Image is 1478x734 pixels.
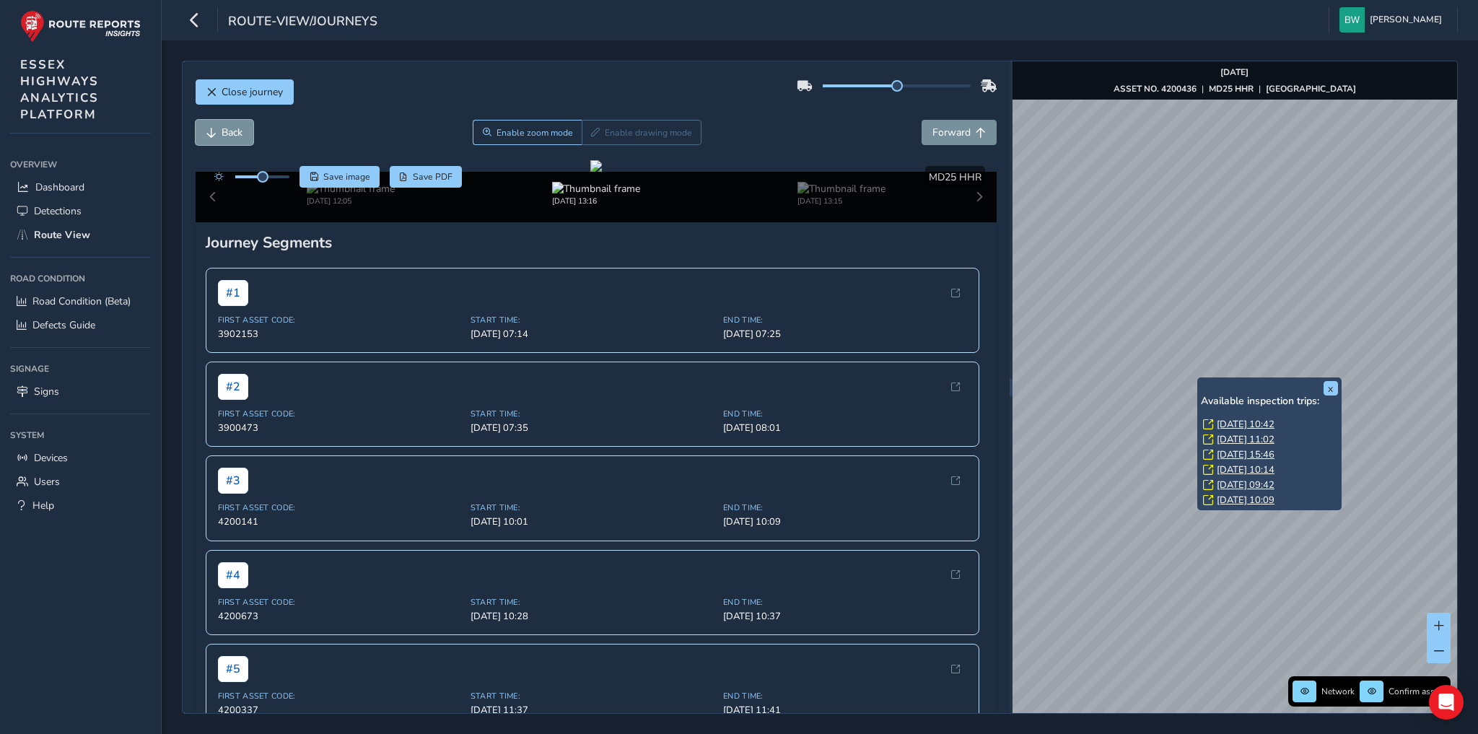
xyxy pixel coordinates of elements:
a: [DATE] 11:02 [1217,433,1274,446]
strong: MD25 HHR [1209,83,1254,95]
div: [DATE] 13:15 [797,196,886,206]
img: Thumbnail frame [307,182,395,196]
span: Start Time: [471,691,714,702]
a: Users [10,470,151,494]
span: Start Time: [471,502,714,513]
img: Thumbnail frame [797,182,886,196]
a: Help [10,494,151,517]
span: First Asset Code: [218,315,462,326]
button: Close journey [196,79,294,105]
strong: [DATE] [1220,66,1249,78]
div: [DATE] 12:05 [307,196,395,206]
span: First Asset Code: [218,691,462,702]
button: Save [299,166,380,188]
a: [DATE] 10:09 [1217,494,1274,507]
span: [DATE] 11:37 [471,704,714,717]
div: Open Intercom Messenger [1429,685,1464,720]
div: Signage [10,358,151,380]
span: 4200337 [218,704,462,717]
span: End Time: [723,408,967,419]
span: # 1 [218,280,248,306]
button: PDF [390,166,463,188]
a: [DATE] 10:14 [1217,463,1274,476]
span: Save PDF [413,171,452,183]
div: Overview [10,154,151,175]
span: Start Time: [471,597,714,608]
a: Dashboard [10,175,151,199]
span: # 3 [218,468,248,494]
strong: [GEOGRAPHIC_DATA] [1266,83,1356,95]
span: [DATE] 11:41 [723,704,967,717]
span: Help [32,499,54,512]
span: 4200141 [218,515,462,528]
span: Network [1321,686,1355,697]
span: Start Time: [471,408,714,419]
span: [DATE] 10:01 [471,515,714,528]
span: Users [34,475,60,489]
a: [DATE] 09:42 [1217,479,1274,491]
span: Devices [34,451,68,465]
span: Detections [34,204,82,218]
a: [DATE] 10:42 [1217,418,1274,431]
button: Forward [922,120,997,145]
span: Dashboard [35,180,84,194]
span: Start Time: [471,315,714,326]
span: MD25 HHR [929,170,981,184]
img: rr logo [20,10,141,43]
div: | | [1114,83,1356,95]
span: End Time: [723,315,967,326]
div: [DATE] 13:16 [552,196,640,206]
button: Zoom [473,120,582,145]
a: Route View [10,223,151,247]
span: Confirm assets [1389,686,1446,697]
span: Road Condition (Beta) [32,294,131,308]
span: End Time: [723,691,967,702]
span: [DATE] 07:35 [471,421,714,434]
a: Devices [10,446,151,470]
a: Road Condition (Beta) [10,289,151,313]
span: # 4 [218,562,248,588]
a: Defects Guide [10,313,151,337]
button: x [1324,381,1338,396]
span: [DATE] 08:01 [723,421,967,434]
div: Road Condition [10,268,151,289]
span: First Asset Code: [218,597,462,608]
span: [DATE] 07:14 [471,328,714,341]
strong: ASSET NO. 4200436 [1114,83,1197,95]
span: [DATE] 10:09 [723,515,967,528]
span: First Asset Code: [218,408,462,419]
span: ESSEX HIGHWAYS ANALYTICS PLATFORM [20,56,99,123]
span: Enable zoom mode [497,127,573,139]
span: 4200673 [218,610,462,623]
span: Close journey [222,85,283,99]
span: route-view/journeys [228,12,377,32]
button: [PERSON_NAME] [1339,7,1447,32]
span: Signs [34,385,59,398]
span: Back [222,126,242,139]
a: [DATE] 15:46 [1217,448,1274,461]
button: Back [196,120,253,145]
span: Save image [323,171,370,183]
a: Signs [10,380,151,403]
span: End Time: [723,597,967,608]
span: Route View [34,228,90,242]
span: [PERSON_NAME] [1370,7,1442,32]
span: First Asset Code: [218,502,462,513]
span: 3900473 [218,421,462,434]
span: Defects Guide [32,318,95,332]
div: Journey Segments [206,232,987,253]
span: Forward [932,126,971,139]
span: [DATE] 10:28 [471,610,714,623]
a: Detections [10,199,151,223]
span: End Time: [723,502,967,513]
span: # 5 [218,656,248,682]
span: 3902153 [218,328,462,341]
img: diamond-layout [1339,7,1365,32]
span: # 2 [218,374,248,400]
span: [DATE] 07:25 [723,328,967,341]
img: Thumbnail frame [552,182,640,196]
div: System [10,424,151,446]
h6: Available inspection trips: [1201,396,1338,408]
span: [DATE] 10:37 [723,610,967,623]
